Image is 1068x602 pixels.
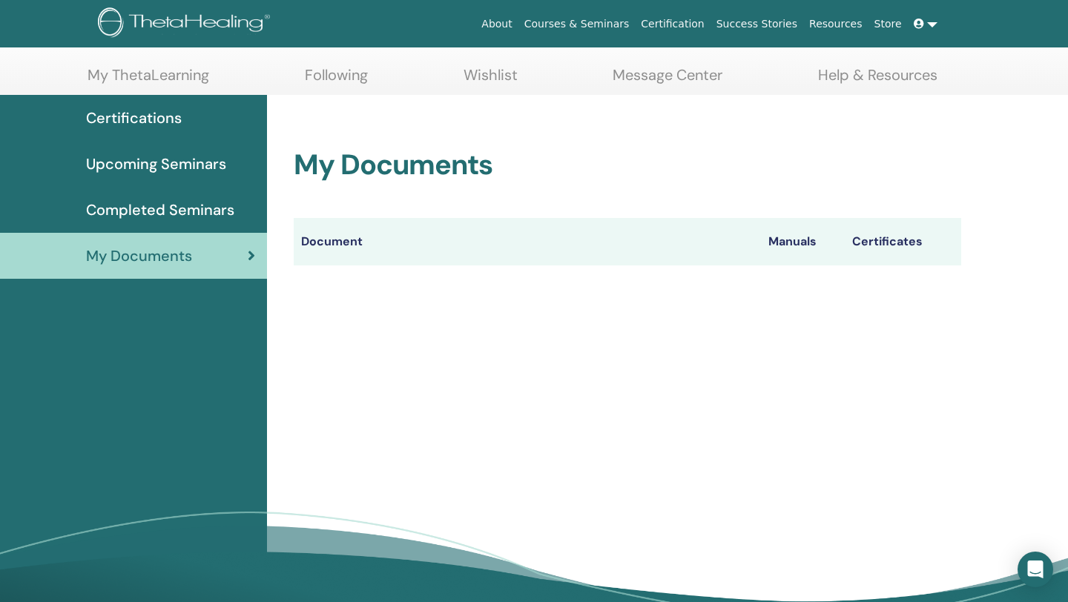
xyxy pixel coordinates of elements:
div: Open Intercom Messenger [1018,552,1053,587]
th: Certificates [845,218,962,265]
a: My ThetaLearning [88,66,209,95]
a: Resources [803,10,868,38]
a: Courses & Seminars [518,10,636,38]
span: Upcoming Seminars [86,153,226,175]
span: My Documents [86,245,192,267]
a: Help & Resources [818,66,937,95]
h2: My Documents [294,148,961,182]
a: Message Center [613,66,722,95]
span: Completed Seminars [86,199,234,221]
th: Manuals [761,218,845,265]
img: logo.png [98,7,275,41]
a: Following [305,66,368,95]
span: Certifications [86,107,182,129]
a: About [475,10,518,38]
th: Document [294,218,761,265]
a: Store [868,10,908,38]
a: Wishlist [464,66,518,95]
a: Certification [635,10,710,38]
a: Success Stories [711,10,803,38]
